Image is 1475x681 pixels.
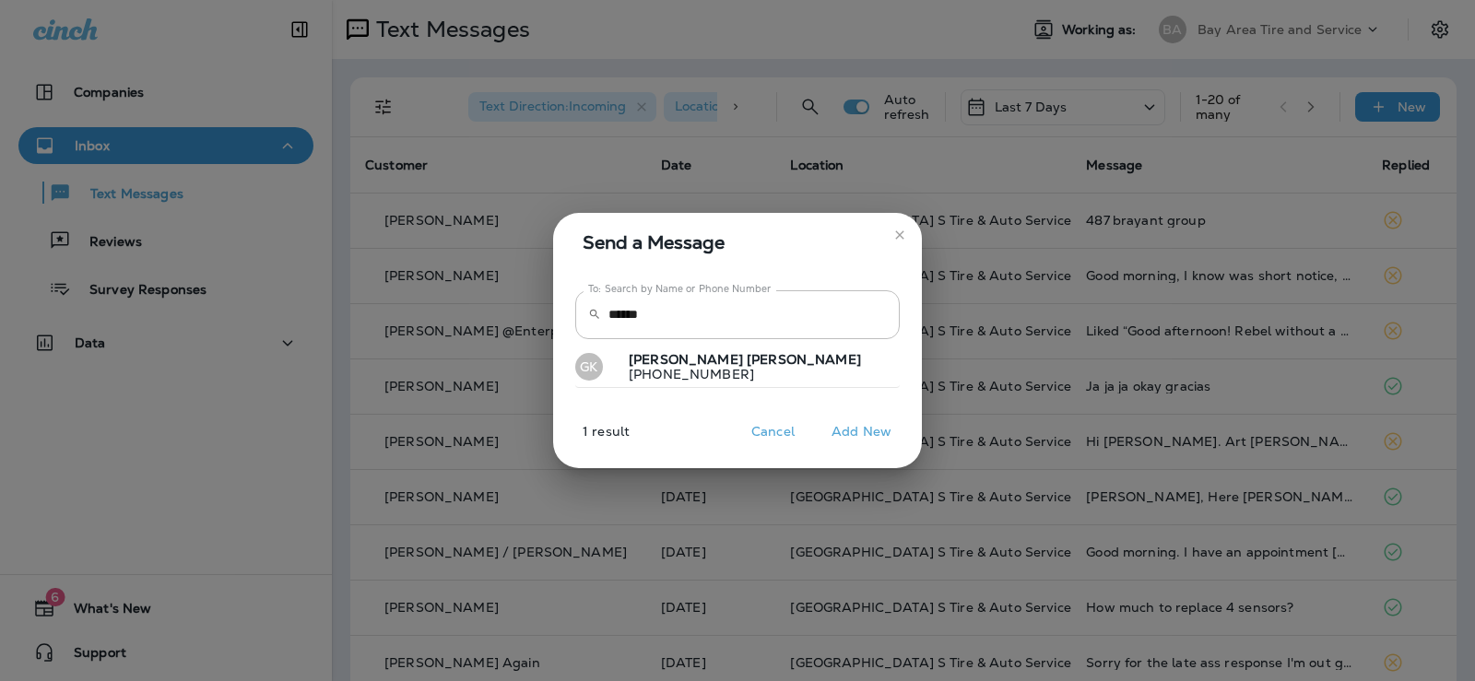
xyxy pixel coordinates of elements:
button: close [885,220,914,250]
span: Send a Message [583,228,900,257]
p: 1 result [546,424,630,453]
span: [PERSON_NAME] [747,351,861,368]
p: [PHONE_NUMBER] [614,367,861,382]
label: To: Search by Name or Phone Number [588,282,772,296]
button: Add New [822,417,901,446]
span: [PERSON_NAME] [629,351,743,368]
button: GK[PERSON_NAME] [PERSON_NAME][PHONE_NUMBER] [575,346,900,389]
button: Cancel [738,417,808,446]
div: GK [575,353,603,381]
